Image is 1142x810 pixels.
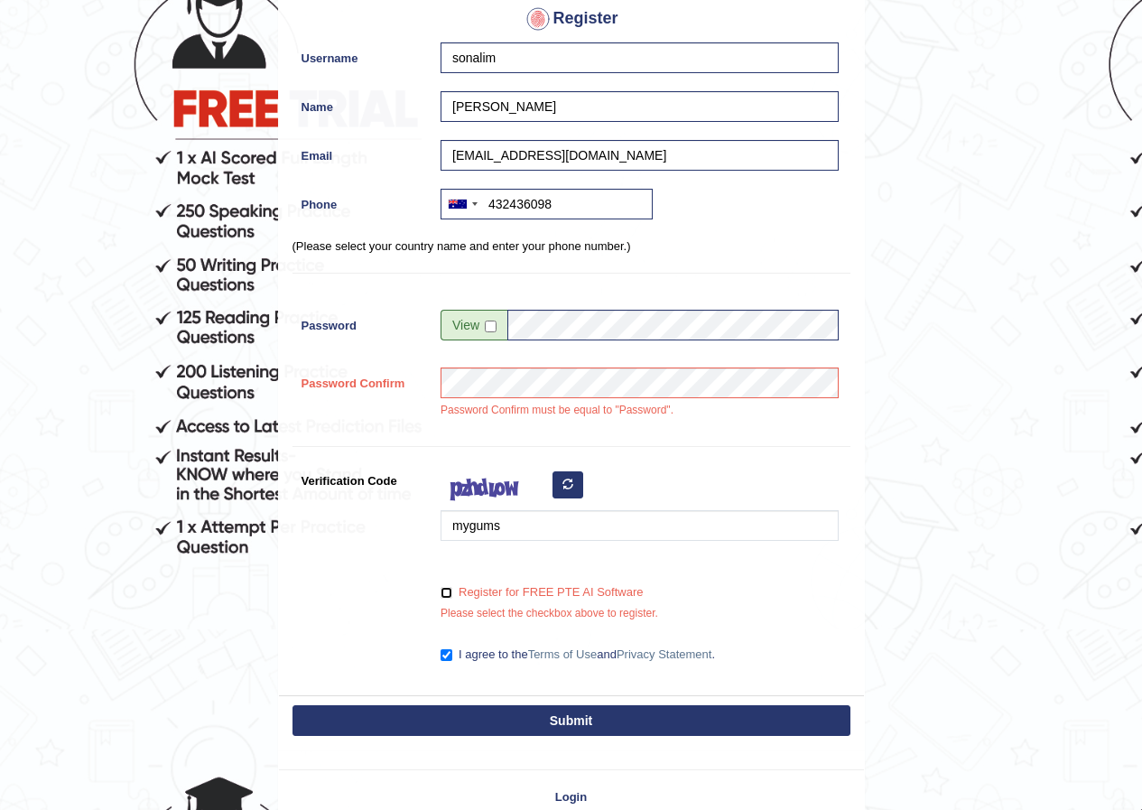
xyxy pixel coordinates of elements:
[617,647,712,661] a: Privacy Statement
[292,91,432,116] label: Name
[292,310,432,334] label: Password
[441,583,643,601] label: Register for FREE PTE AI Software
[292,140,432,164] label: Email
[292,5,850,33] h4: Register
[485,321,497,332] input: Show/Hide Password
[441,649,452,661] input: I agree to theTerms of UseandPrivacy Statement.
[292,237,850,255] p: (Please select your country name and enter your phone number.)
[292,42,432,67] label: Username
[441,190,483,219] div: Australia: +61
[441,587,452,599] input: Register for FREE PTE AI Software
[441,189,653,219] input: +61 412 345 678
[292,189,432,213] label: Phone
[279,788,864,805] a: Login
[292,368,432,392] label: Password Confirm
[441,646,715,664] label: I agree to the and .
[292,705,850,736] button: Submit
[292,465,432,489] label: Verification Code
[528,647,598,661] a: Terms of Use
